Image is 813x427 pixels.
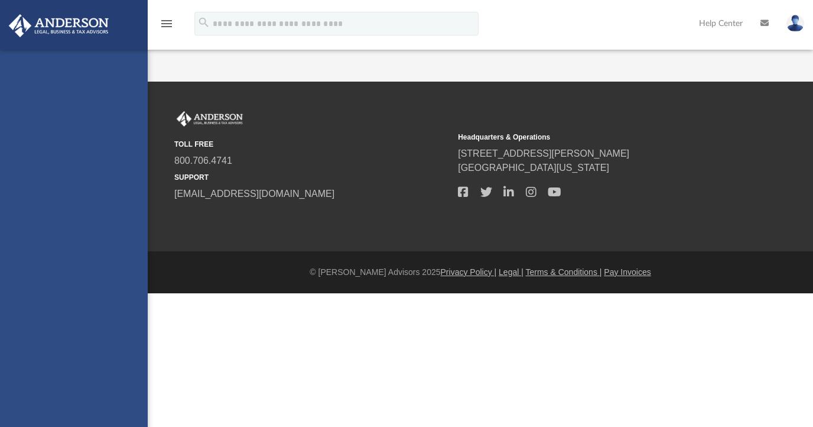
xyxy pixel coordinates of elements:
a: Legal | [499,267,523,277]
a: menu [160,22,174,31]
img: Anderson Advisors Platinum Portal [174,111,245,127]
a: [STREET_ADDRESS][PERSON_NAME] [458,148,629,158]
small: SUPPORT [174,172,450,183]
img: Anderson Advisors Platinum Portal [5,14,112,37]
img: User Pic [786,15,804,32]
div: © [PERSON_NAME] Advisors 2025 [148,266,813,279]
a: Pay Invoices [604,267,651,277]
a: 800.706.4741 [174,156,232,166]
i: menu [160,17,174,31]
a: Terms & Conditions | [526,267,602,277]
a: [GEOGRAPHIC_DATA][US_STATE] [458,163,609,173]
a: Privacy Policy | [441,267,497,277]
i: search [197,16,210,29]
a: [EMAIL_ADDRESS][DOMAIN_NAME] [174,189,334,199]
small: Headquarters & Operations [458,132,733,143]
small: TOLL FREE [174,139,450,150]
